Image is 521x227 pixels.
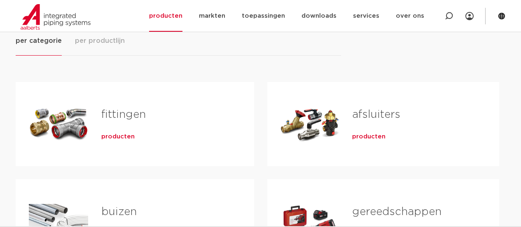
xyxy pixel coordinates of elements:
[101,133,135,141] a: producten
[101,109,146,120] a: fittingen
[101,206,137,217] a: buizen
[75,36,125,46] span: per productlijn
[352,109,400,120] a: afsluiters
[352,206,442,217] a: gereedschappen
[352,133,385,141] a: producten
[16,36,62,46] span: per categorie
